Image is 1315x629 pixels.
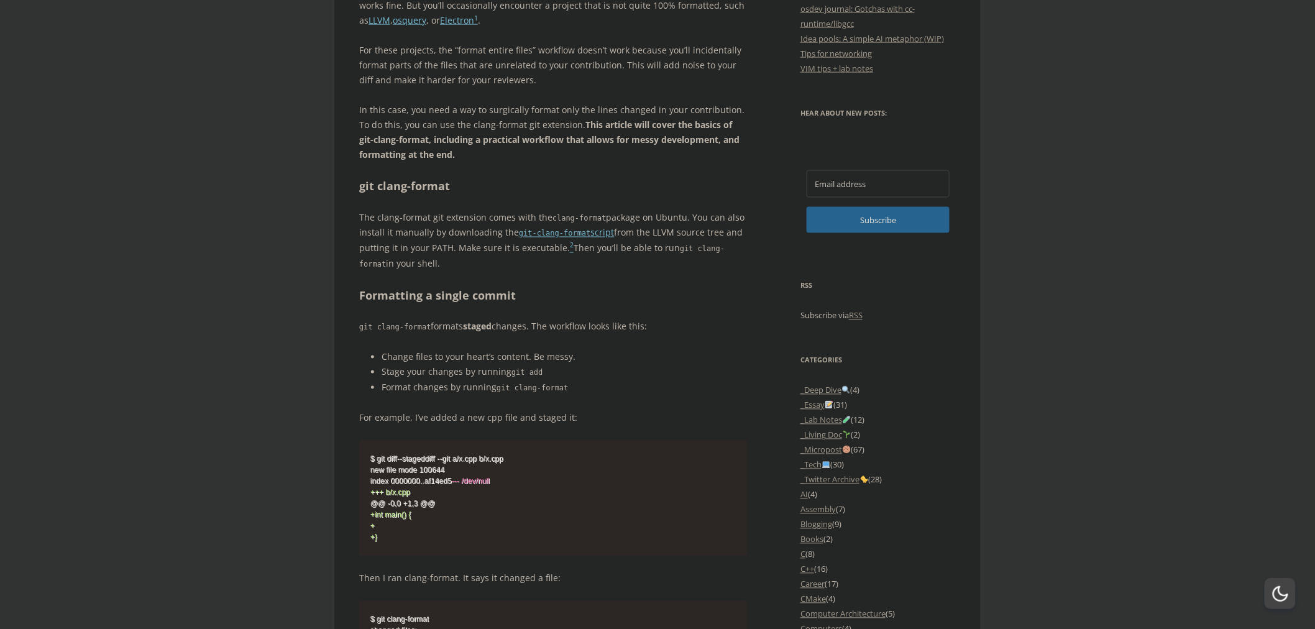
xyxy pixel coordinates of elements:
[570,241,574,250] sup: 2
[800,579,825,590] a: Career
[800,607,956,622] li: (5)
[800,385,851,396] a: _Deep Dive
[397,455,425,464] span: --staged
[800,443,956,457] li: (67)
[800,517,956,532] li: (9)
[807,170,950,198] input: Email address
[800,564,814,575] a: C++
[800,489,808,500] a: AI
[800,608,886,620] a: Computer Architecture
[843,446,851,454] img: 🍪
[359,103,748,162] p: In this case, you need a way to surgically format only the lines changed in your contribution. To...
[860,475,868,484] img: 🐤
[370,489,410,497] span: +++ b/x.cpp
[359,43,748,88] p: For these projects, the “format entire files” workflow doesn’t work because you’ll incidentally f...
[800,3,915,29] a: osdev journal: Gotchas with cc-runtime/libgcc
[800,413,956,428] li: (12)
[800,549,805,560] a: C
[825,401,833,409] img: 📝
[359,571,748,586] p: Then I ran clang-format. It says it changed a file:
[452,477,490,486] span: --- /dev/null
[843,416,851,424] img: 🧪
[800,534,823,545] a: Books
[800,278,956,293] h3: RSS
[370,533,377,542] span: +}
[370,500,436,508] span: @@ -0,0 +1,3 @@
[382,365,748,380] li: Stage your changes by running
[800,353,956,368] h3: Categories
[464,321,492,333] strong: staged
[800,429,851,441] a: _Living Doc
[800,547,956,562] li: (8)
[800,577,956,592] li: (17)
[800,415,851,426] a: _Lab Notes
[519,227,615,239] a: git-clang-formatscript
[382,380,748,396] li: Format changes by running
[370,511,411,520] span: +int main() {
[800,504,836,515] a: Assembly
[359,119,740,160] strong: This article will cover the basics of git-clang-format, including a practical workflow that allow...
[800,400,834,411] a: _Essay
[570,242,574,254] a: 2
[800,532,956,547] li: (2)
[359,319,748,335] p: formats changes. The workflow looks like this:
[800,63,873,74] a: VIM tips + lab notes
[511,369,543,377] code: git add
[800,474,869,485] a: _Twitter Archive
[800,398,956,413] li: (31)
[800,106,956,121] h3: Hear about new posts:
[497,384,569,393] code: git clang-format
[800,592,956,607] li: (4)
[800,594,826,605] a: CMake
[800,457,956,472] li: (30)
[842,386,850,394] img: 🔍
[807,207,950,233] button: Subscribe
[519,229,591,238] code: git-clang-format
[822,461,830,469] img: 💻
[843,431,851,439] img: 🌱
[800,472,956,487] li: (28)
[474,14,478,26] a: 1
[800,33,944,44] a: Idea pools: A simple AI metaphor (WIP)
[370,522,375,531] span: +
[800,383,956,398] li: (4)
[370,455,425,464] span: $ git diff
[359,287,748,305] h2: Formatting a single commit
[800,428,956,443] li: (2)
[359,177,748,195] h2: git clang-format
[800,48,872,59] a: Tips for networking
[359,245,725,269] code: git clang-format
[800,444,851,456] a: _Micropost
[393,14,426,26] a: osquery
[800,459,831,471] a: _Tech
[440,14,474,26] a: Electron
[800,502,956,517] li: (7)
[359,411,748,426] p: For example, I’ve added a new cpp file and staged it:
[800,308,956,323] p: Subscribe via
[359,323,431,332] code: git clang-format
[849,310,863,321] a: RSS
[474,14,478,22] sup: 1
[552,214,607,223] code: clang-format
[359,210,748,272] p: The clang-format git extension comes with the package on Ubuntu. You can also install it manually...
[800,562,956,577] li: (16)
[382,350,748,365] li: Change files to your heart’s content. Be messy.
[369,14,390,26] a: LLVM
[800,487,956,502] li: (4)
[800,519,832,530] a: Blogging
[370,454,736,543] code: diff --git a/x.cpp b/x.cpp new file mode 100644 index 0000000..af14ed5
